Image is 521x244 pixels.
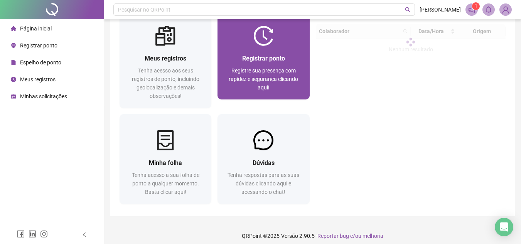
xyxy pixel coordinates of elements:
span: Tenha respostas para as suas dúvidas clicando aqui e acessando o chat! [228,172,299,195]
a: Minha folhaTenha acesso a sua folha de ponto a qualquer momento. Basta clicar aqui! [120,114,211,204]
span: Dúvidas [253,159,275,167]
span: Registrar ponto [20,42,57,49]
span: Minhas solicitações [20,93,67,99]
span: clock-circle [11,77,16,82]
span: linkedin [29,230,36,238]
span: [PERSON_NAME] [420,5,461,14]
span: left [82,232,87,237]
span: home [11,26,16,31]
span: Meus registros [20,76,56,82]
a: Registrar pontoRegistre sua presença com rapidez e segurança clicando aqui! [218,10,309,99]
span: Tenha acesso aos seus registros de ponto, incluindo geolocalização e demais observações! [132,67,199,99]
span: schedule [11,94,16,99]
span: Registrar ponto [242,55,285,62]
span: 1 [475,3,477,9]
span: Tenha acesso a sua folha de ponto a qualquer momento. Basta clicar aqui! [132,172,199,195]
sup: 1 [472,2,480,10]
span: bell [485,6,492,13]
span: Espelho de ponto [20,59,61,66]
span: instagram [40,230,48,238]
span: Meus registros [145,55,186,62]
span: notification [468,6,475,13]
div: Open Intercom Messenger [495,218,513,236]
span: file [11,60,16,65]
span: facebook [17,230,25,238]
span: Página inicial [20,25,52,32]
span: environment [11,43,16,48]
img: 89418 [500,4,511,15]
span: Minha folha [149,159,182,167]
span: Registre sua presença com rapidez e segurança clicando aqui! [229,67,298,91]
a: DúvidasTenha respostas para as suas dúvidas clicando aqui e acessando o chat! [218,114,309,204]
span: Versão [281,233,298,239]
span: search [405,7,411,13]
a: Meus registrosTenha acesso aos seus registros de ponto, incluindo geolocalização e demais observa... [120,10,211,108]
span: Reportar bug e/ou melhoria [317,233,383,239]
